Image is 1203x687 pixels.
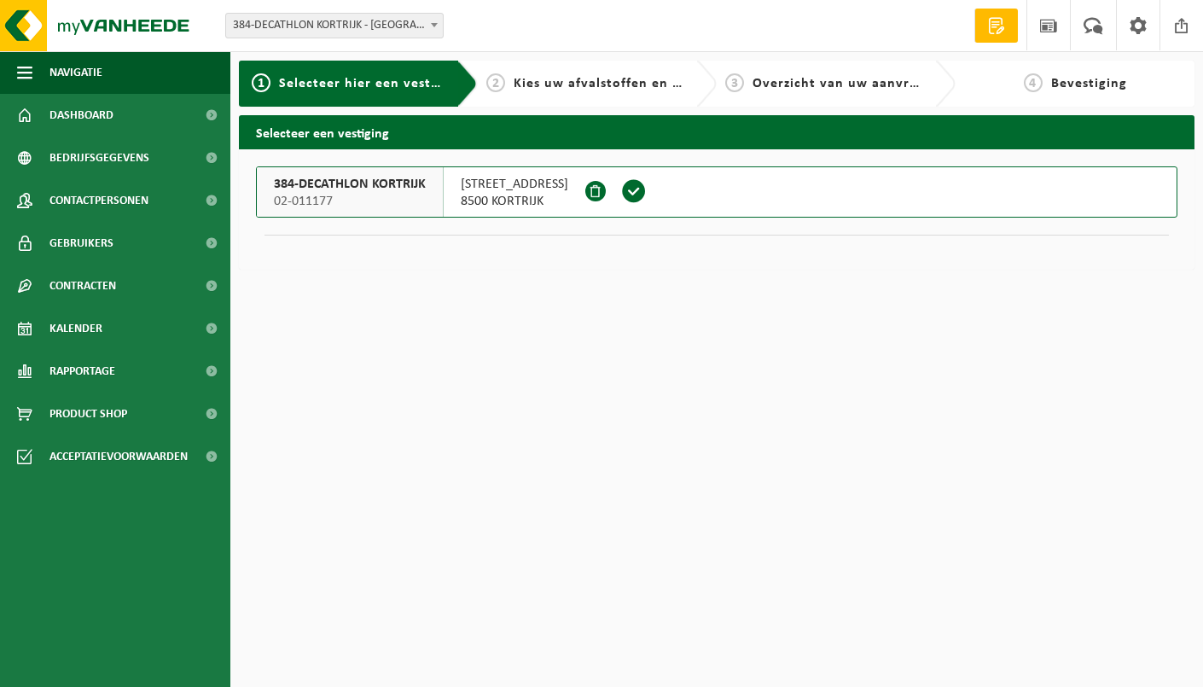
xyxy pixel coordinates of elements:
[49,435,188,478] span: Acceptatievoorwaarden
[753,77,933,90] span: Overzicht van uw aanvraag
[274,193,426,210] span: 02-011177
[225,13,444,38] span: 384-DECATHLON KORTRIJK - KORTRIJK
[256,166,1177,218] button: 384-DECATHLON KORTRIJK 02-011177 [STREET_ADDRESS]8500 KORTRIJK
[49,179,148,222] span: Contactpersonen
[252,73,270,92] span: 1
[49,137,149,179] span: Bedrijfsgegevens
[49,51,102,94] span: Navigatie
[49,350,115,393] span: Rapportage
[461,176,568,193] span: [STREET_ADDRESS]
[486,73,505,92] span: 2
[1051,77,1127,90] span: Bevestiging
[1024,73,1043,92] span: 4
[725,73,744,92] span: 3
[514,77,748,90] span: Kies uw afvalstoffen en recipiënten
[239,115,1194,148] h2: Selecteer een vestiging
[49,94,113,137] span: Dashboard
[226,14,443,38] span: 384-DECATHLON KORTRIJK - KORTRIJK
[49,265,116,307] span: Contracten
[461,193,568,210] span: 8500 KORTRIJK
[49,222,113,265] span: Gebruikers
[274,176,426,193] span: 384-DECATHLON KORTRIJK
[49,307,102,350] span: Kalender
[279,77,463,90] span: Selecteer hier een vestiging
[49,393,127,435] span: Product Shop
